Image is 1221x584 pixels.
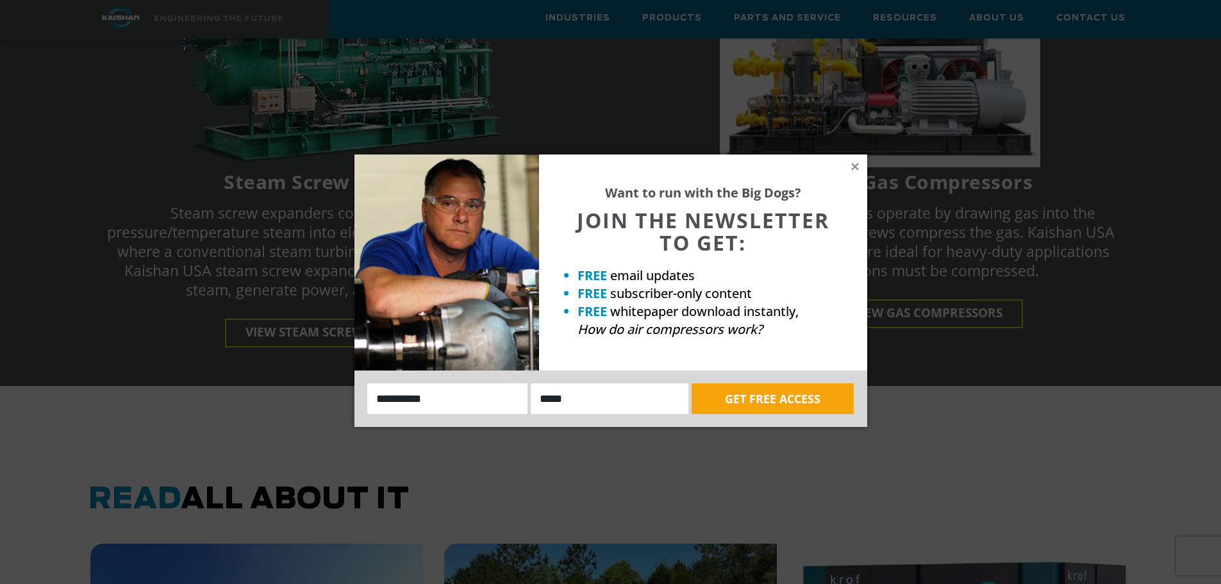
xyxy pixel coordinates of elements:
[531,383,688,414] input: Email
[577,206,829,256] span: JOIN THE NEWSLETTER TO GET:
[610,267,695,284] span: email updates
[367,383,528,414] input: Name:
[577,321,763,338] em: How do air compressors work?
[577,303,607,320] strong: FREE
[577,267,607,284] strong: FREE
[610,303,799,320] span: whitepaper download instantly,
[577,285,607,302] strong: FREE
[849,161,861,172] button: Close
[692,383,854,414] button: GET FREE ACCESS
[610,285,752,302] span: subscriber-only content
[605,184,801,201] strong: Want to run with the Big Dogs?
